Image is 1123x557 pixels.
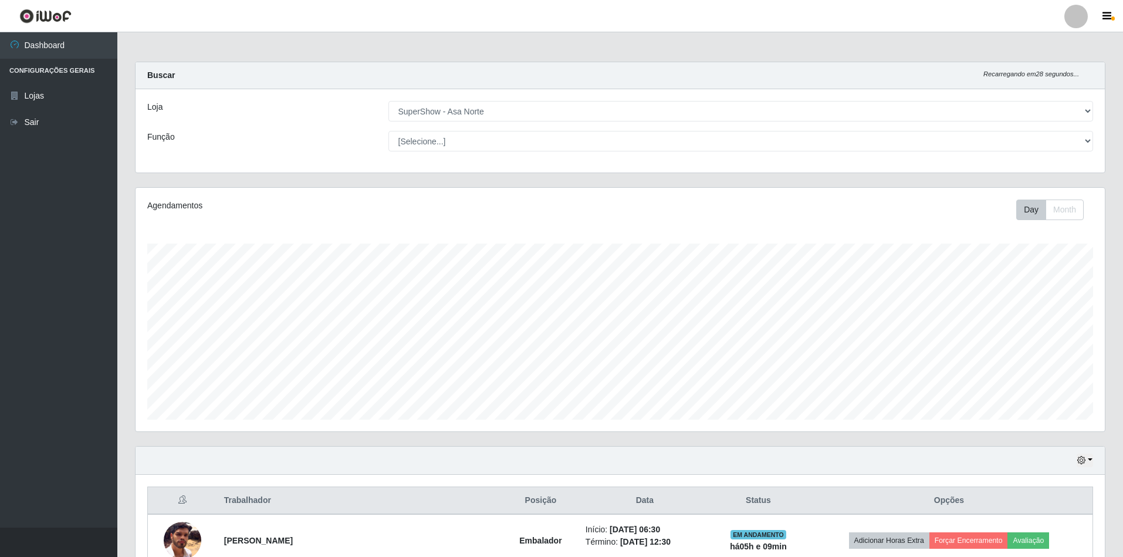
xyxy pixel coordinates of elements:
[1016,200,1093,220] div: Toolbar with button groups
[849,532,929,549] button: Adicionar Horas Extra
[586,524,704,536] li: Início:
[147,101,163,113] label: Loja
[147,131,175,143] label: Função
[929,532,1008,549] button: Forçar Encerramento
[1016,200,1046,220] button: Day
[730,542,787,551] strong: há 05 h e 09 min
[1007,532,1049,549] button: Avaliação
[1046,200,1084,220] button: Month
[224,536,293,545] strong: [PERSON_NAME]
[806,487,1093,515] th: Opções
[620,537,671,546] time: [DATE] 12:30
[711,487,806,515] th: Status
[147,200,531,212] div: Agendamentos
[1016,200,1084,220] div: First group
[217,487,503,515] th: Trabalhador
[586,536,704,548] li: Término:
[147,70,175,80] strong: Buscar
[730,530,786,539] span: EM ANDAMENTO
[579,487,711,515] th: Data
[610,525,660,534] time: [DATE] 06:30
[503,487,579,515] th: Posição
[19,9,72,23] img: CoreUI Logo
[519,536,561,545] strong: Embalador
[983,70,1079,77] i: Recarregando em 28 segundos...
